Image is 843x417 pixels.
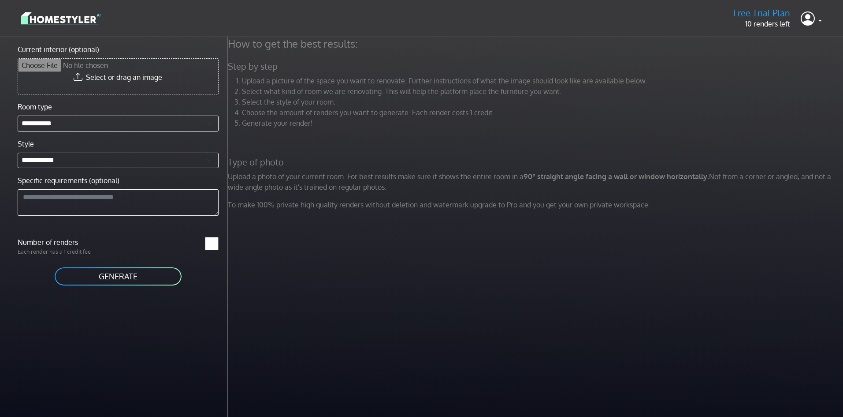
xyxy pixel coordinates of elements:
label: Current interior (optional) [18,44,99,55]
button: GENERATE [54,267,182,286]
li: Select what kind of room we are renovating. This will help the platform place the furniture you w... [242,86,837,97]
h5: Type of photo [223,157,842,168]
label: Specific requirements (optional) [18,175,119,186]
li: Generate your render! [242,118,837,128]
p: Each render has a 1 credit fee [12,248,118,256]
li: Select the style of your room. [242,97,837,107]
label: Room type [18,101,52,112]
h4: How to get the best results: [223,37,842,50]
h5: Free Trial Plan [733,8,790,19]
img: logo-3de290ba35641baa71223ecac5eacb59cb85b4c7fdf211dc9aaecaaee71ea2f8.svg [21,11,100,26]
strong: 90° straight angle facing a wall or window horizontally. [524,172,709,181]
li: Upload a picture of the space you want to renovate. Further instructions of what the image should... [242,75,837,86]
p: To make 100% private high quality renders without deletion and watermark upgrade to Pro and you g... [223,199,842,210]
h5: Step by step [223,61,842,72]
label: Number of renders [12,237,118,248]
p: 10 renders left [733,19,790,29]
label: Style [18,139,34,149]
li: Choose the amount of renders you want to generate. Each render costs 1 credit. [242,107,837,118]
p: Upload a photo of your current room. For best results make sure it shows the entire room in a Not... [223,171,842,192]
